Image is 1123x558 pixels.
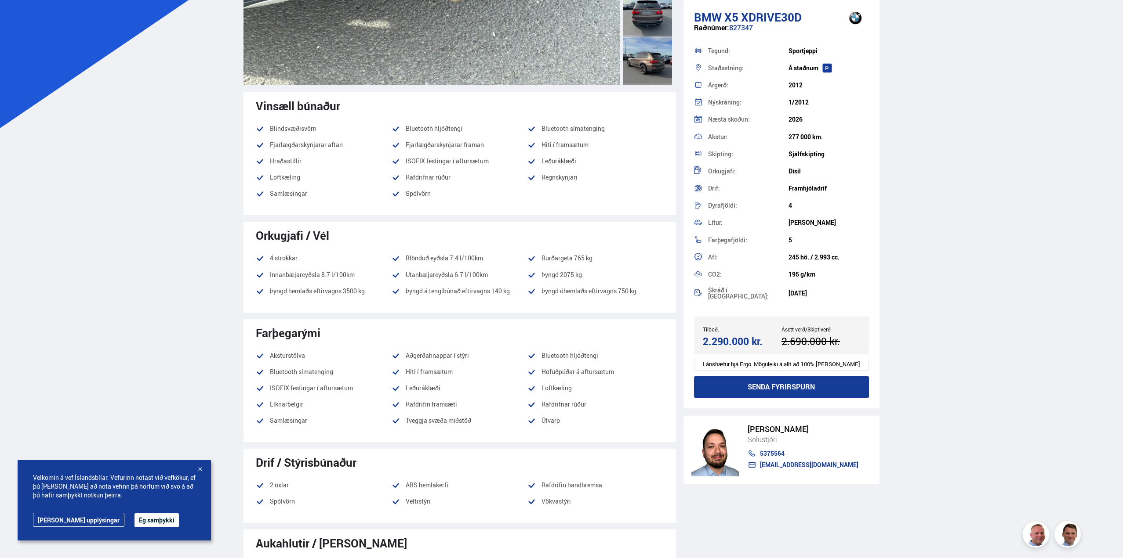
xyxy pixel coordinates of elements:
span: Raðnúmer: [694,23,729,32]
button: Opna LiveChat spjallviðmót [7,4,33,30]
div: 1/2012 [789,99,869,106]
li: Þyngd 2075 kg. [527,270,663,280]
li: 4 strokkar [256,253,392,263]
li: Aksturstölva [256,350,392,361]
div: Farþegarými [256,326,664,339]
div: Drif: [708,185,789,191]
div: Næsta skoðun: [708,116,789,122]
li: Rafdrifin framsæti [392,399,527,410]
div: Orkugjafi / Vél [256,229,664,242]
li: Innanbæjareyðsla 8.7 l/100km [256,270,392,280]
div: Drif / Stýrisbúnaður [256,456,664,469]
div: Afl: [708,254,789,260]
li: Loftkæling [527,383,663,393]
button: Ég samþykki [134,513,179,527]
li: Bluetooth hljóðtengi [527,350,663,361]
li: Líknarbelgir [256,399,392,410]
li: Samlæsingar [256,415,392,426]
li: Spólvörn [392,188,527,205]
a: 5375564 [748,450,858,457]
span: X5 XDRIVE30D [724,9,802,25]
div: Árgerð: [708,82,789,88]
li: Þyngd hemlaðs eftirvagns 3500 kg. [256,286,392,296]
img: FbJEzSuNWCJXmdc-.webp [1056,522,1082,549]
li: Spólvörn [256,496,392,507]
div: Tegund: [708,48,789,54]
li: Útvarp [527,415,663,432]
img: nhp88E3Fdnt1Opn2.png [691,424,739,476]
div: Á staðnum [789,65,869,72]
li: Leðuráklæði [527,156,663,166]
div: 2012 [789,82,869,89]
li: Tveggja svæða miðstöð [392,415,527,426]
li: Rafdrifin handbremsa [527,480,663,490]
div: Nýskráning: [708,99,789,105]
img: siFngHWaQ9KaOqBr.png [1024,522,1050,549]
li: Fjarlægðarskynjarar framan [392,140,527,150]
a: [EMAIL_ADDRESS][DOMAIN_NAME] [748,461,858,468]
div: Vinsæll búnaður [256,99,664,112]
li: ABS hemlakerfi [392,480,527,490]
li: Regnskynjari [527,172,663,183]
li: Bluetooth hljóðtengi [392,123,527,134]
div: Aukahlutir / [PERSON_NAME] [256,536,664,550]
li: Blindsvæðisvörn [256,123,392,134]
li: Samlæsingar [256,188,392,199]
div: Skráð í [GEOGRAPHIC_DATA]: [708,287,789,299]
div: 195 g/km [789,271,869,278]
div: Dísil [789,168,869,175]
button: Senda fyrirspurn [694,376,869,398]
li: Bluetooth símatenging [527,123,663,134]
div: Akstur: [708,134,789,140]
a: [PERSON_NAME] upplýsingar [33,513,124,527]
li: Aðgerðahnappar í stýri [392,350,527,361]
li: Leðuráklæði [392,383,527,393]
div: Sportjeppi [789,47,869,54]
div: Skipting: [708,151,789,157]
div: Framhjóladrif [789,185,869,192]
li: Hiti í framsætum [527,140,663,150]
li: Rafdrifnar rúður [527,399,663,410]
li: Rafdrifnar rúður [392,172,527,183]
div: CO2: [708,271,789,277]
div: 4 [789,202,869,209]
div: 2.690.000 kr. [781,335,858,347]
div: 827347 [694,24,869,41]
div: Sjálfskipting [789,151,869,158]
div: 277 000 km. [789,133,869,140]
div: 245 hö. / 2.993 cc. [789,254,869,261]
div: Lánshæfur hjá Ergo. Möguleiki á allt að 100% [PERSON_NAME] [694,358,869,371]
div: Orkugjafi: [708,168,789,174]
li: Blönduð eyðsla 7.4 l/100km [392,253,527,263]
li: Þyngd á tengibúnað eftirvagns 140 kg. [392,286,527,296]
li: Utanbæjareyðsla 6.7 l/100km [392,270,527,280]
div: 5 [789,237,869,244]
li: Loftkæling [256,172,392,183]
li: Bluetooth símatenging [256,367,392,377]
div: 2.290.000 kr. [703,335,779,347]
span: BMW [694,9,722,25]
li: Þyngd óhemlaðs eftirvagns 750 kg. [527,286,663,302]
li: Burðargeta 765 kg. [527,253,663,263]
div: Ásett verð/Skiptiverð [781,326,860,332]
div: Dyrafjöldi: [708,202,789,209]
li: ISOFIX festingar í aftursætum [392,156,527,166]
div: [PERSON_NAME] [789,219,869,226]
div: Staðsetning: [708,65,789,71]
div: [PERSON_NAME] [748,425,858,434]
div: [DATE] [789,290,869,297]
div: Litur: [708,220,789,226]
li: Höfuðpúðar á aftursætum [527,367,663,377]
div: Farþegafjöldi: [708,237,789,243]
div: Tilboð: [703,326,781,332]
li: Vökvastýri [527,496,663,512]
li: Hraðastillir [256,156,392,166]
span: Velkomin á vef Íslandsbílar. Vefurinn notast við vefkökur, ef þú [PERSON_NAME] að nota vefinn þá ... [33,473,196,500]
div: Sölustjóri [748,434,858,445]
li: Veltistýri [392,496,527,507]
li: 2 öxlar [256,480,392,490]
img: brand logo [838,4,873,32]
li: Fjarlægðarskynjarar aftan [256,140,392,150]
div: 2026 [789,116,869,123]
li: ISOFIX festingar í aftursætum [256,383,392,393]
